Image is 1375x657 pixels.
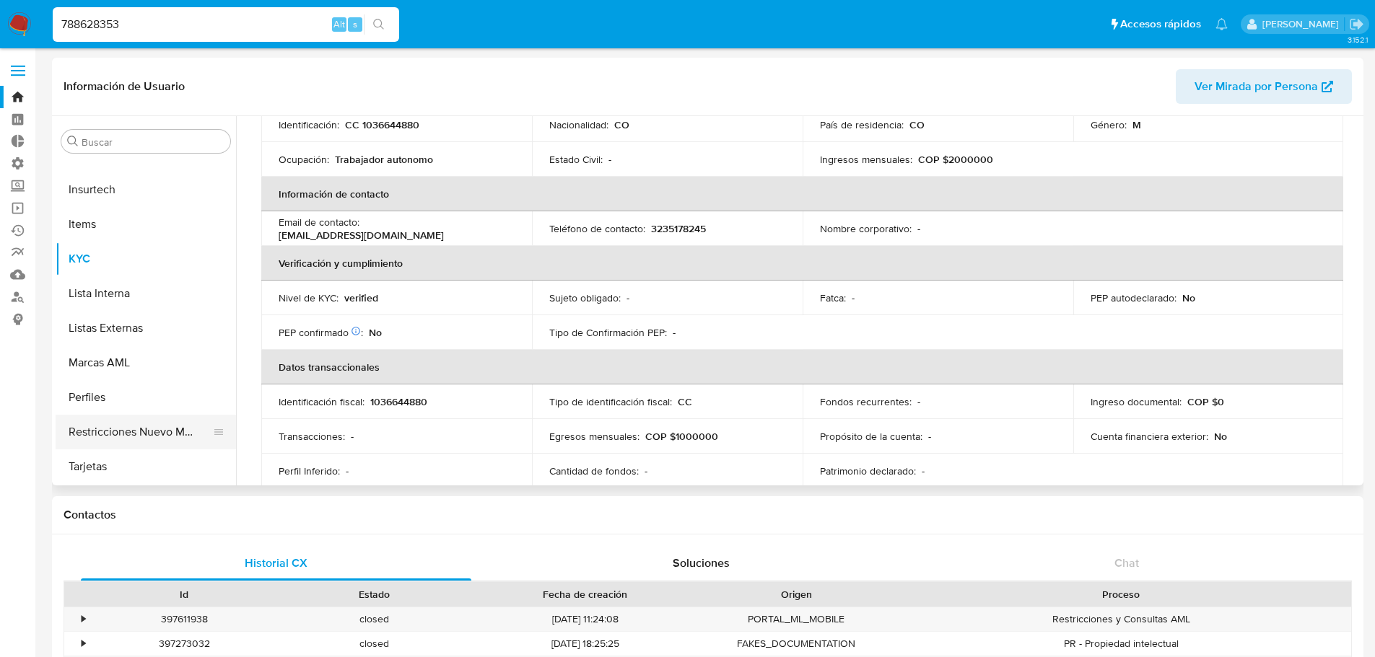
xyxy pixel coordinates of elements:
button: Items [56,207,236,242]
p: Teléfono de contacto : [549,222,645,235]
div: Estado [289,587,459,601]
div: PR - Propiedad intelectual [891,632,1351,656]
button: Perfiles [56,380,236,415]
p: Nacionalidad : [549,118,608,131]
div: • [82,637,85,651]
h1: Contactos [64,508,1352,522]
p: Email de contacto : [279,216,359,229]
p: País de residencia : [820,118,904,131]
div: FAKES_DOCUMENTATION [702,632,891,656]
p: - [928,430,931,443]
div: Id [100,587,269,601]
p: - [608,153,611,166]
button: Listas Externas [56,311,236,345]
p: CC 1036644880 [345,118,419,131]
p: No [1214,430,1227,443]
p: deisyesperanza.cardenas@mercadolibre.com.co [1262,17,1344,31]
p: No [369,326,382,339]
th: Verificación y cumplimiento [261,246,1343,281]
p: CO [614,118,629,131]
button: Marcas AML [56,345,236,380]
p: M [1132,118,1141,131]
p: Tipo de identificación fiscal : [549,395,672,408]
h1: Información de Usuario [64,79,185,94]
p: COP $1000000 [645,430,718,443]
p: Patrimonio declarado : [820,464,916,477]
span: Chat [1114,555,1139,571]
p: - [645,464,647,477]
p: Cuenta financiera exterior : [1091,430,1208,443]
button: Restricciones Nuevo Mundo [56,415,224,449]
p: Identificación : [279,118,339,131]
span: Accesos rápidos [1120,17,1201,32]
span: Ver Mirada por Persona [1195,69,1318,104]
button: Lista Interna [56,276,236,311]
p: Egresos mensuales : [549,430,640,443]
p: [EMAIL_ADDRESS][DOMAIN_NAME] [279,229,444,242]
div: Restricciones y Consultas AML [891,607,1351,631]
span: Alt [333,17,345,31]
a: Notificaciones [1215,18,1228,30]
div: [DATE] 11:24:08 [469,607,702,631]
p: CO [909,118,925,131]
p: COP $0 [1187,395,1224,408]
span: s [353,17,357,31]
p: Fondos recurrentes : [820,395,912,408]
p: Trabajador autonomo [335,153,433,166]
p: Fatca : [820,291,846,304]
div: [DATE] 18:25:25 [469,632,702,656]
button: search-icon [364,14,393,35]
p: Nombre corporativo : [820,222,912,235]
p: PEP confirmado : [279,326,363,339]
p: Sujeto obligado : [549,291,621,304]
p: Propósito de la cuenta : [820,430,922,443]
div: Proceso [902,587,1341,601]
input: Buscar usuario o caso... [53,15,399,34]
p: CC [678,395,692,408]
span: Soluciones [673,555,730,571]
div: Fecha de creación [479,587,691,601]
p: Tipo de Confirmación PEP : [549,326,667,339]
button: Ver Mirada por Persona [1176,69,1352,104]
p: No [1182,291,1195,304]
div: PORTAL_ML_MOBILE [702,607,891,631]
p: - [627,291,629,304]
p: Estado Civil : [549,153,603,166]
div: closed [279,632,469,656]
p: Identificación fiscal : [279,395,365,408]
p: - [346,464,349,477]
p: - [351,430,354,443]
button: Tarjetas [56,449,236,484]
div: • [82,612,85,626]
p: Género : [1091,118,1127,131]
p: Transacciones : [279,430,345,443]
th: Datos transaccionales [261,350,1343,384]
p: - [917,222,920,235]
p: - [917,395,920,408]
p: - [673,326,676,339]
p: 3235178245 [651,222,706,235]
div: Origen [712,587,881,601]
p: Nivel de KYC : [279,291,339,304]
th: Información de contacto [261,177,1343,211]
button: Insurtech [56,172,236,207]
p: - [922,464,925,477]
div: 397273032 [90,632,279,656]
p: - [852,291,855,304]
p: PEP autodeclarado : [1091,291,1177,304]
p: 1036644880 [370,395,427,408]
div: 397611938 [100,612,269,626]
p: Perfil Inferido : [279,464,340,477]
span: Historial CX [245,555,307,571]
a: Salir [1349,17,1364,32]
button: KYC [56,242,236,276]
p: Cantidad de fondos : [549,464,639,477]
p: Ingreso documental : [1091,395,1182,408]
p: Ingresos mensuales : [820,153,912,166]
div: closed [279,607,469,631]
p: Ocupación : [279,153,329,166]
button: Buscar [67,136,79,147]
p: verified [344,291,378,304]
p: COP $2000000 [918,153,993,166]
input: Buscar [82,136,224,149]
